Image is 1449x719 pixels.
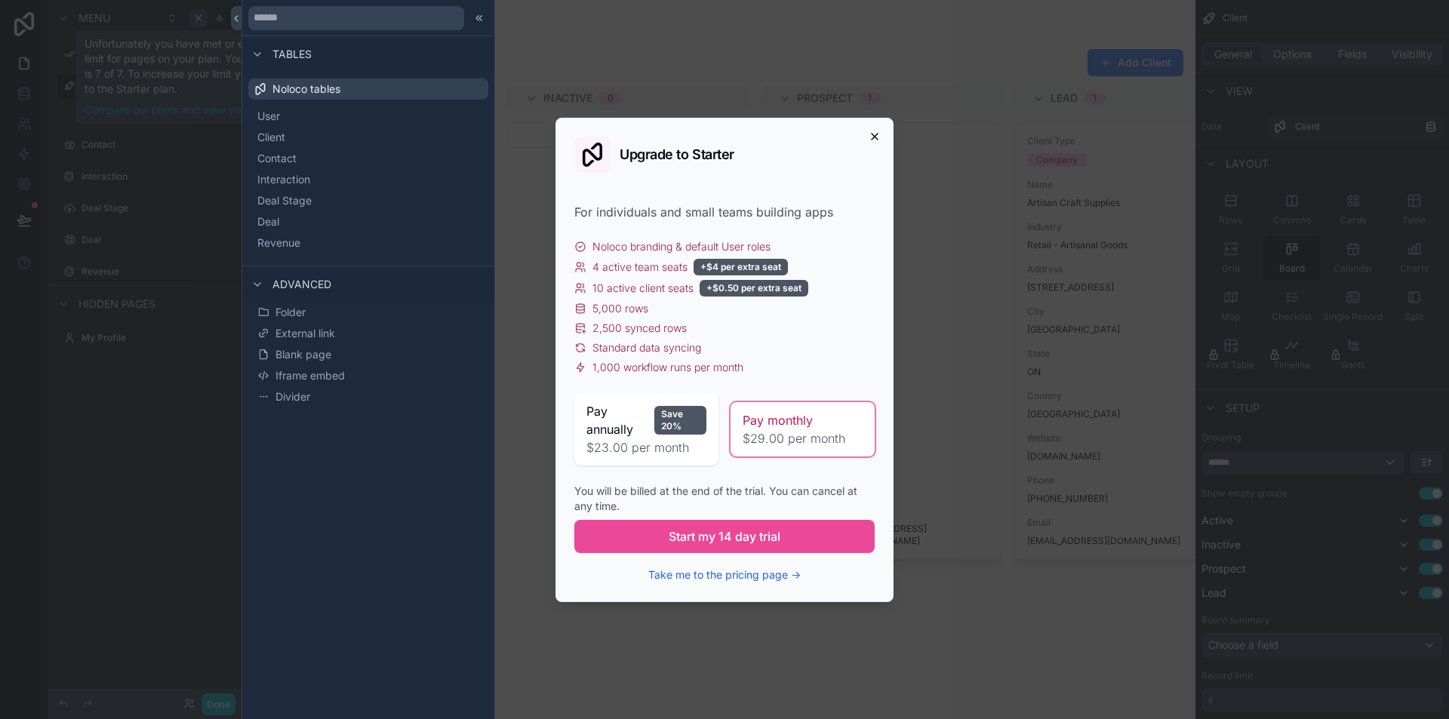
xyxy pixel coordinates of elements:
[592,281,694,296] span: 10 active client seats
[669,527,780,545] span: Start my 14 day trial
[694,259,788,275] div: +$4 per extra seat
[592,239,771,254] span: Noloco branding & default User roles
[592,301,648,316] span: 5,000 rows
[620,148,734,161] h2: Upgrade to Starter
[272,277,331,292] span: Advanced
[257,130,285,145] span: Client
[586,438,706,456] span: $23.00 per month
[592,321,687,336] span: 2,500 synced rows
[272,81,340,97] span: Noloco tables
[257,172,310,187] span: Interaction
[257,214,279,229] span: Deal
[586,402,648,438] span: Pay annually
[275,305,306,320] span: Folder
[592,360,743,375] span: 1,000 workflow runs per month
[275,368,345,383] span: Iframe embed
[574,520,875,553] button: Start my 14 day trial
[700,280,808,297] div: +$0.50 per extra seat
[257,193,312,208] span: Deal Stage
[592,260,688,275] span: 4 active team seats
[654,406,706,435] div: Save 20%
[574,203,875,221] div: For individuals and small teams building apps
[257,109,280,124] span: User
[574,484,875,514] div: You will be billed at the end of the trial. You can cancel at any time.
[275,389,310,404] span: Divider
[272,47,312,62] span: Tables
[275,326,335,341] span: External link
[275,347,331,362] span: Blank page
[257,235,300,250] span: Revenue
[257,151,297,166] span: Contact
[592,340,701,355] span: Standard data syncing
[648,567,801,582] button: Take me to the pricing page →
[743,411,813,429] span: Pay monthly
[743,429,863,447] span: $29.00 per month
